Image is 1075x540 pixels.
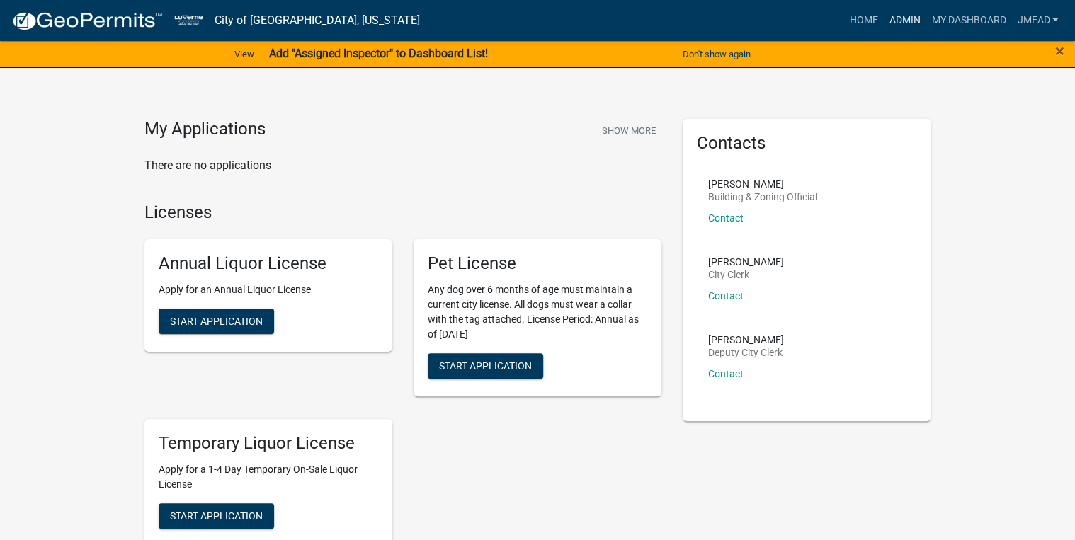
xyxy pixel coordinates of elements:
span: Start Application [170,316,263,327]
a: City of [GEOGRAPHIC_DATA], [US_STATE] [215,8,420,33]
p: There are no applications [144,157,661,174]
p: [PERSON_NAME] [708,179,817,189]
span: Start Application [170,510,263,521]
p: Building & Zoning Official [708,192,817,202]
strong: Add "Assigned Inspector" to Dashboard List! [268,47,487,60]
p: [PERSON_NAME] [708,335,784,345]
p: Any dog over 6 months of age must maintain a current city license. All dogs must wear a collar wi... [428,282,647,342]
img: City of Luverne, Minnesota [174,11,203,30]
span: × [1055,41,1064,61]
a: Home [843,7,883,34]
a: Contact [708,212,744,224]
button: Start Application [428,353,543,379]
h4: My Applications [144,119,266,140]
h5: Contacts [697,133,916,154]
button: Start Application [159,309,274,334]
h5: Temporary Liquor License [159,433,378,454]
p: Apply for a 1-4 Day Temporary On-Sale Liquor License [159,462,378,492]
a: Contact [708,368,744,379]
a: My Dashboard [926,7,1011,34]
button: Don't show again [677,42,756,66]
p: [PERSON_NAME] [708,257,784,267]
h5: Pet License [428,253,647,274]
a: Admin [883,7,926,34]
button: Show More [596,119,661,142]
p: Apply for an Annual Liquor License [159,282,378,297]
a: jmead [1011,7,1064,34]
span: Start Application [439,360,532,372]
button: Start Application [159,503,274,529]
h5: Annual Liquor License [159,253,378,274]
a: Contact [708,290,744,301]
a: View [229,42,260,66]
h4: Licenses [144,202,661,223]
p: Deputy City Clerk [708,347,784,357]
p: City Clerk [708,270,784,280]
button: Close [1055,42,1064,59]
